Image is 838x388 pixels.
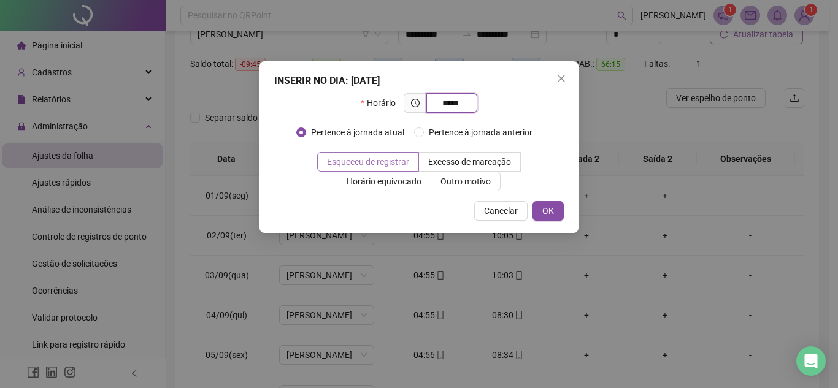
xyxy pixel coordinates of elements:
[411,99,420,107] span: clock-circle
[552,69,571,88] button: Close
[542,204,554,218] span: OK
[327,157,409,167] span: Esqueceu de registrar
[424,126,537,139] span: Pertence à jornada anterior
[484,204,518,218] span: Cancelar
[474,201,528,221] button: Cancelar
[361,93,403,113] label: Horário
[796,346,826,376] div: Open Intercom Messenger
[428,157,511,167] span: Excesso de marcação
[306,126,409,139] span: Pertence à jornada atual
[274,74,564,88] div: INSERIR NO DIA : [DATE]
[440,177,491,186] span: Outro motivo
[556,74,566,83] span: close
[532,201,564,221] button: OK
[347,177,421,186] span: Horário equivocado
